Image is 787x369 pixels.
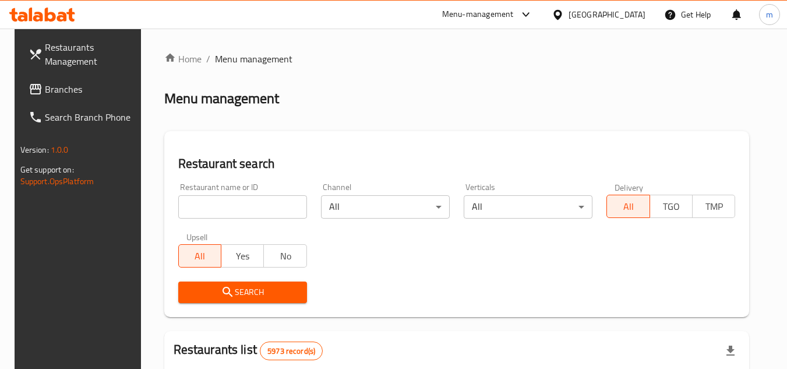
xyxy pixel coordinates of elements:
span: Search [188,285,298,300]
a: Restaurants Management [19,33,146,75]
span: Get support on: [20,162,74,177]
h2: Restaurants list [174,341,323,360]
button: Search [178,282,307,303]
span: 5973 record(s) [260,346,322,357]
span: TMP [697,198,730,215]
div: [GEOGRAPHIC_DATA] [569,8,645,21]
button: TMP [692,195,735,218]
button: All [178,244,221,268]
label: Delivery [615,183,644,191]
a: Support.OpsPlatform [20,174,94,189]
input: Search for restaurant name or ID.. [178,195,307,219]
span: No [269,248,302,265]
a: Home [164,52,202,66]
button: TGO [650,195,693,218]
span: TGO [655,198,688,215]
button: All [606,195,650,218]
li: / [206,52,210,66]
nav: breadcrumb [164,52,750,66]
span: Search Branch Phone [45,110,137,124]
span: m [766,8,773,21]
label: Upsell [186,233,208,241]
span: All [612,198,645,215]
div: All [321,195,450,219]
a: Search Branch Phone [19,103,146,131]
span: Restaurants Management [45,40,137,68]
span: Yes [226,248,259,265]
div: Menu-management [442,8,514,22]
div: Export file [717,337,744,365]
span: Branches [45,82,137,96]
h2: Menu management [164,89,279,108]
span: All [183,248,217,265]
a: Branches [19,75,146,103]
span: Version: [20,142,49,157]
span: 1.0.0 [51,142,69,157]
div: All [464,195,592,219]
button: No [263,244,306,268]
h2: Restaurant search [178,155,736,173]
span: Menu management [215,52,292,66]
div: Total records count [260,342,323,360]
button: Yes [221,244,264,268]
